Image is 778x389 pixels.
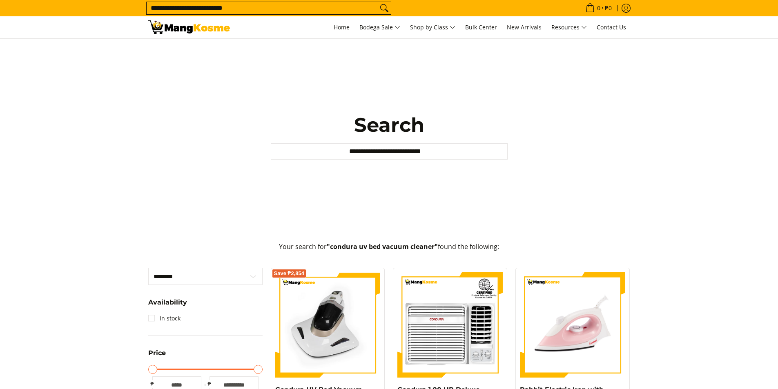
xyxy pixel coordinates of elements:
span: ₱0 [604,5,613,11]
span: Availability [148,299,187,306]
a: Contact Us [593,16,630,38]
span: Contact Us [597,23,626,31]
a: Shop by Class [406,16,459,38]
a: Bulk Center [461,16,501,38]
a: Home [330,16,354,38]
span: Home [334,23,350,31]
p: Your search for found the following: [148,242,630,260]
summary: Open [148,299,187,312]
span: ₱ [205,380,214,388]
span: Save ₱2,854 [274,271,305,276]
span: ₱ [148,380,156,388]
span: • [583,4,614,13]
summary: Open [148,350,166,362]
span: Shop by Class [410,22,455,33]
a: Resources [547,16,591,38]
span: Price [148,350,166,356]
h1: Search [271,113,508,137]
a: New Arrivals [503,16,546,38]
a: In stock [148,312,181,325]
button: Search [378,2,391,14]
img: Condura 1.00 HP Deluxe 6X Series, Window-Type Air Conditioner (Premium) [397,272,503,378]
img: https://mangkosme.com/products/rabbit-eletric-iron-with-steamer-5188a-class-a [520,272,625,378]
span: Bodega Sale [359,22,400,33]
nav: Main Menu [238,16,630,38]
span: New Arrivals [507,23,542,31]
img: Condura UV Bed Vacuum Cleaner (Class A) [275,272,381,378]
strong: "condura uv bed vacuum cleaner" [327,242,438,251]
span: 0 [596,5,602,11]
img: Search: 15 results found for &quot;condura uv bed vacuum cleaner&quot; | Mang Kosme [148,20,230,34]
span: Resources [551,22,587,33]
span: Bulk Center [465,23,497,31]
a: Bodega Sale [355,16,404,38]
